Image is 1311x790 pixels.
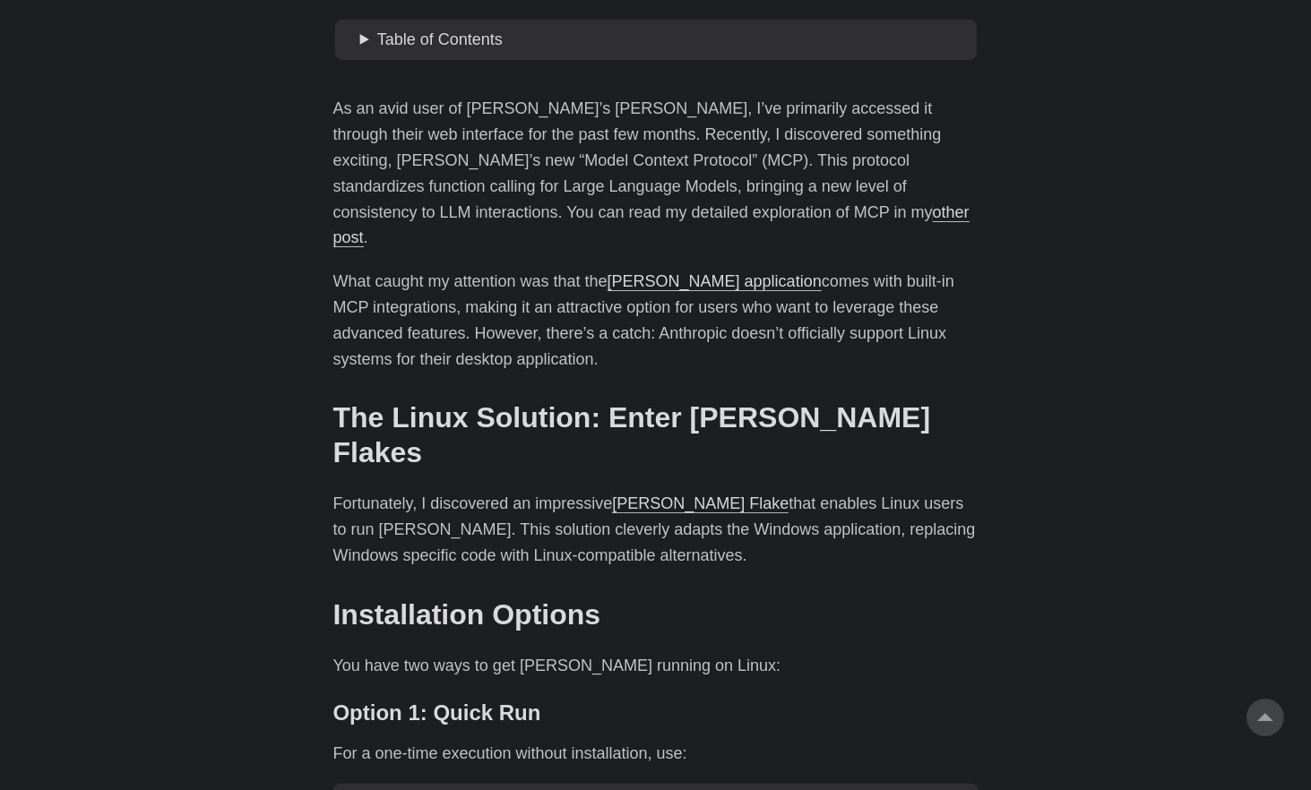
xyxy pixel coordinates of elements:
[377,30,503,48] span: Table of Contents
[333,269,979,372] p: What caught my attention was that the comes with built-in MCP integrations, making it an attracti...
[1246,699,1284,736] a: go to top
[333,653,979,679] p: You have two ways to get [PERSON_NAME] running on Linux:
[608,272,822,290] a: [PERSON_NAME] application
[360,27,970,53] summary: Table of Contents
[333,203,970,247] a: other post
[333,700,979,726] h3: Option 1: Quick Run
[612,494,789,512] a: [PERSON_NAME] Flake
[333,491,979,568] p: Fortunately, I discovered an impressive that enables Linux users to run [PERSON_NAME]. This solut...
[333,741,979,767] p: For a one-time execution without installation, use:
[333,597,979,631] h2: Installation Options
[333,400,979,469] h2: The Linux Solution: Enter [PERSON_NAME] Flakes
[333,96,979,251] p: As an avid user of [PERSON_NAME]’s [PERSON_NAME], I’ve primarily accessed it through their web in...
